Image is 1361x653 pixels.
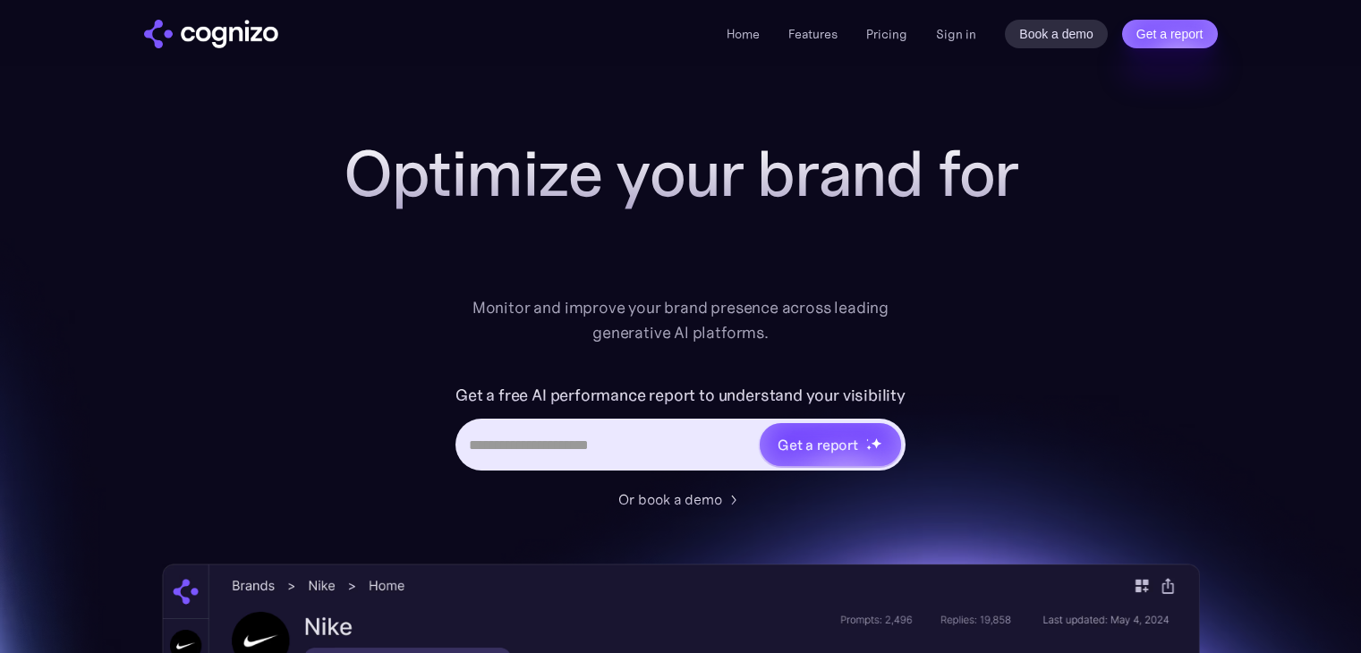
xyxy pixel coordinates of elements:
[871,437,882,449] img: star
[618,488,744,510] a: Or book a demo
[758,421,903,468] a: Get a reportstarstarstar
[866,26,907,42] a: Pricing
[618,488,722,510] div: Or book a demo
[727,26,760,42] a: Home
[323,138,1039,209] h1: Optimize your brand for
[461,295,901,345] div: Monitor and improve your brand presence across leading generative AI platforms.
[866,438,869,441] img: star
[866,445,872,451] img: star
[936,23,976,45] a: Sign in
[778,434,858,455] div: Get a report
[1005,20,1108,48] a: Book a demo
[455,381,906,410] label: Get a free AI performance report to understand your visibility
[144,20,278,48] img: cognizo logo
[144,20,278,48] a: home
[1122,20,1218,48] a: Get a report
[788,26,838,42] a: Features
[455,381,906,479] form: Hero URL Input Form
